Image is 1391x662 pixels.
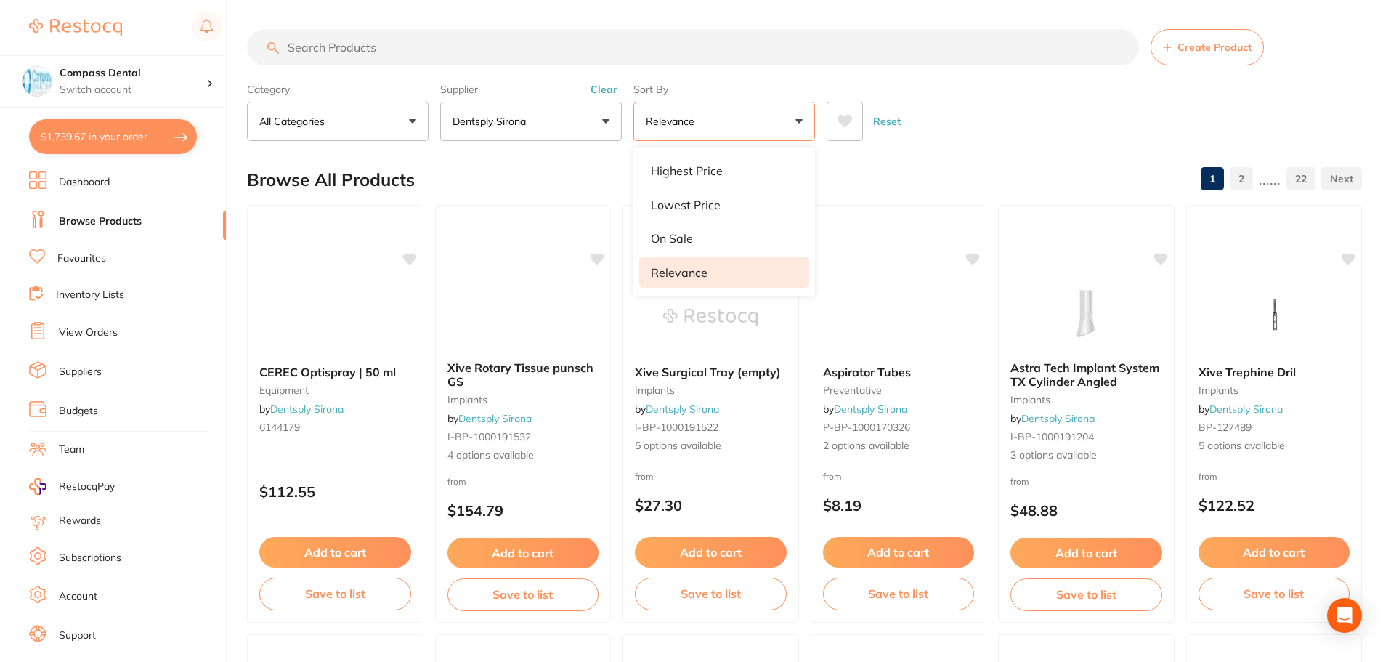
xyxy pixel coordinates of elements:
span: I-BP-1000191204 [1010,430,1094,443]
h4: Compass Dental [60,66,206,81]
button: Save to list [259,578,411,610]
button: Add to cart [635,537,787,568]
a: Dentsply Sirona [458,412,532,425]
b: Xive Surgical Tray (empty) [635,366,787,379]
span: Xive Trephine Dril [1199,365,1296,379]
p: Lowest Price [651,198,721,211]
p: $122.52 [1199,497,1350,514]
p: Relevance [651,266,707,279]
a: Budgets [59,404,98,419]
img: Compass Dental [23,67,52,96]
button: Reset [869,102,905,141]
img: Xive Trephine Dril [1227,281,1321,354]
button: Save to list [447,578,599,610]
button: Save to list [635,578,787,610]
span: from [1010,476,1029,487]
p: Dentsply Sirona [453,114,532,129]
button: Add to cart [1199,537,1350,568]
p: $112.55 [259,483,411,500]
small: implants [635,384,787,396]
span: 5 options available [635,439,787,453]
p: $48.88 [1010,502,1162,519]
a: Dashboard [59,175,110,190]
a: RestocqPay [29,478,115,495]
span: by [823,403,907,416]
p: On Sale [651,232,693,245]
a: Account [59,589,97,604]
b: Astra Tech Implant System TX Cylinder Angled [1010,361,1162,388]
button: Add to cart [259,537,411,568]
a: Team [59,443,84,457]
span: 3 options available [1010,448,1162,463]
span: from [1199,471,1217,482]
button: Save to list [1010,578,1162,610]
a: Dentsply Sirona [834,403,907,416]
span: from [823,471,842,482]
button: Save to list [823,578,975,610]
span: Xive Surgical Tray (empty) [635,365,781,379]
a: Inventory Lists [56,288,124,302]
p: $8.19 [823,497,975,514]
a: Subscriptions [59,551,121,565]
span: Aspirator Tubes [823,365,911,379]
a: 2 [1230,164,1253,193]
a: Dentsply Sirona [270,403,344,416]
span: BP-127489 [1199,421,1252,434]
small: implants [447,394,599,405]
p: $27.30 [635,497,787,514]
a: 22 [1286,164,1315,193]
div: Open Intercom Messenger [1327,598,1362,633]
a: Suppliers [59,365,102,379]
span: 6144179 [259,421,300,434]
span: from [447,476,466,487]
img: Astra Tech Implant System TX Cylinder Angled [1039,277,1133,350]
button: Save to list [1199,578,1350,610]
h2: Browse All Products [247,170,415,190]
a: Dentsply Sirona [646,403,719,416]
button: All Categories [247,102,429,141]
p: Highest Price [651,164,723,177]
button: Add to cart [823,537,975,568]
button: Create Product [1151,29,1264,65]
span: CEREC Optispray | 50 ml [259,365,396,379]
button: Add to cart [447,538,599,568]
span: by [1010,412,1095,425]
img: CEREC Optispray | 50 ml [288,281,382,354]
small: equipment [259,384,411,396]
img: Xive Rotary Tissue punsch GS [476,277,570,350]
span: P-BP-1000170326 [823,421,910,434]
img: Restocq Logo [29,19,122,36]
a: Browse Products [59,214,142,229]
a: Restocq Logo [29,11,122,44]
small: implants [1199,384,1350,396]
p: Switch account [60,83,206,97]
label: Supplier [440,83,622,96]
span: 5 options available [1199,439,1350,453]
p: ...... [1259,171,1281,187]
span: I-BP-1000191522 [635,421,718,434]
img: Aspirator Tubes [851,281,946,354]
a: Favourites [57,251,106,266]
button: $1,739.67 in your order [29,119,197,154]
input: Search Products [247,29,1139,65]
button: Add to cart [1010,538,1162,568]
span: Create Product [1177,41,1252,53]
span: from [635,471,654,482]
p: Relevance [646,114,700,129]
button: Clear [586,83,622,96]
button: Relevance [633,102,815,141]
a: View Orders [59,326,118,340]
b: CEREC Optispray | 50 ml [259,366,411,379]
span: 4 options available [447,448,599,463]
span: by [447,412,532,425]
p: $154.79 [447,502,599,519]
p: All Categories [259,114,330,129]
b: Xive Trephine Dril [1199,366,1350,379]
b: Aspirator Tubes [823,366,975,379]
span: I-BP-1000191532 [447,430,531,443]
span: by [259,403,344,416]
label: Category [247,83,429,96]
span: RestocqPay [59,480,115,494]
a: Dentsply Sirona [1209,403,1283,416]
img: Xive Surgical Tray (empty) [663,281,758,354]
